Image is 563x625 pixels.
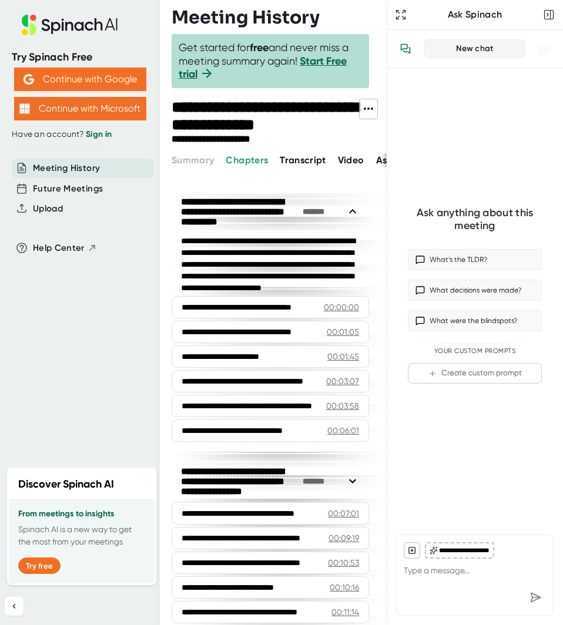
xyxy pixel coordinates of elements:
[408,347,542,355] div: Your Custom Prompts
[432,43,518,54] div: New chat
[408,310,542,331] button: What were the blindspots?
[33,241,97,255] button: Help Center
[541,6,557,23] button: Close conversation sidebar
[409,9,541,21] div: Ask Spinach
[226,154,268,166] span: Chapters
[172,154,214,166] span: Summary
[12,51,148,64] div: Try Spinach Free
[525,587,546,608] div: Send message
[12,129,148,140] div: Have an account?
[331,606,359,618] div: 00:11:14
[18,557,61,574] button: Try free
[328,508,359,519] div: 00:07:01
[33,202,63,216] button: Upload
[14,68,146,91] button: Continue with Google
[33,182,103,196] button: Future Meetings
[326,400,359,412] div: 00:03:58
[179,55,347,81] a: Start Free trial
[324,301,359,313] div: 00:00:00
[33,162,100,175] button: Meeting History
[408,206,542,233] div: Ask anything about this meeting
[14,97,146,120] button: Continue with Microsoft
[327,326,359,338] div: 00:01:05
[33,241,85,255] span: Help Center
[86,129,112,139] a: Sign in
[18,523,145,548] p: Spinach AI is a new way to get the most from your meetings
[376,153,431,167] button: Ask Spinach
[18,509,145,519] h3: From meetings to insights
[18,476,114,492] h2: Discover Spinach AI
[326,375,359,387] div: 00:03:07
[24,74,34,85] img: Aehbyd4JwY73AAAAAElFTkSuQmCC
[226,153,268,167] button: Chapters
[376,154,431,166] span: Ask Spinach
[408,280,542,301] button: What decisions were made?
[172,153,214,167] button: Summary
[280,153,326,167] button: Transcript
[394,37,417,61] button: View conversation history
[338,154,364,166] span: Video
[408,249,542,270] button: What’s the TLDR?
[338,153,364,167] button: Video
[330,582,359,593] div: 00:10:16
[329,532,359,544] div: 00:09:19
[280,154,326,166] span: Transcript
[5,597,24,616] button: Collapse sidebar
[393,6,409,23] button: Expand to Ask Spinach page
[172,7,320,28] h3: Meeting History
[328,557,359,569] div: 00:10:53
[179,41,362,81] span: Get started for and never miss a meeting summary again!
[408,363,542,384] button: Create custom prompt
[250,41,269,54] b: free
[327,425,359,436] div: 00:06:01
[327,351,359,362] div: 00:01:45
